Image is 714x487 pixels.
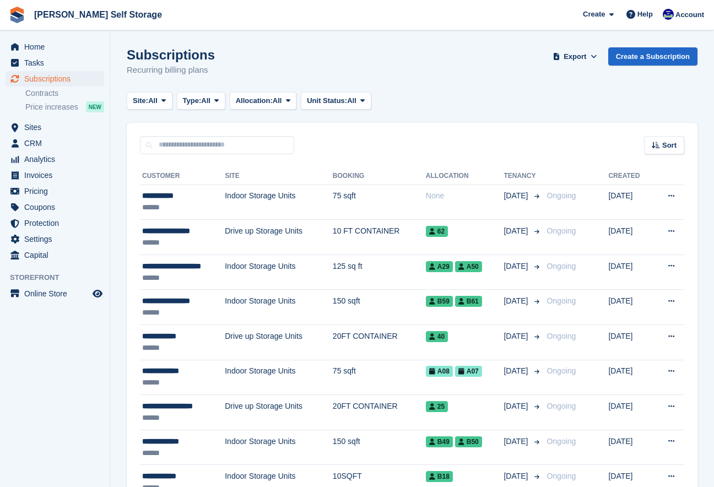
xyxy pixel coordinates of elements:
span: B49 [426,436,453,447]
td: 125 sq ft [333,255,426,290]
span: Protection [24,215,90,231]
a: Preview store [91,287,104,300]
span: Invoices [24,167,90,183]
span: Coupons [24,199,90,215]
td: [DATE] [608,325,652,360]
span: B18 [426,471,453,482]
span: Sort [662,140,677,151]
td: Indoor Storage Units [225,360,333,395]
span: [DATE] [504,401,530,412]
td: 10 FT CONTAINER [333,220,426,255]
span: Ongoing [547,402,576,410]
span: Account [675,9,704,20]
span: Sites [24,120,90,135]
td: [DATE] [608,255,652,290]
div: None [426,190,504,202]
span: Ongoing [547,262,576,270]
span: Ongoing [547,472,576,480]
span: Ongoing [547,366,576,375]
a: menu [6,231,104,247]
img: stora-icon-8386f47178a22dfd0bd8f6a31ec36ba5ce8667c1dd55bd0f319d3a0aa187defe.svg [9,7,25,23]
span: Ongoing [547,437,576,446]
span: A08 [426,366,453,377]
span: Capital [24,247,90,263]
span: [DATE] [504,331,530,342]
a: menu [6,183,104,199]
span: Ongoing [547,191,576,200]
span: Storefront [10,272,110,283]
td: Indoor Storage Units [225,185,333,220]
a: menu [6,167,104,183]
span: Unit Status: [307,95,347,106]
span: Site: [133,95,148,106]
td: 20FT CONTAINER [333,395,426,430]
th: Created [608,167,652,185]
td: Indoor Storage Units [225,255,333,290]
span: Analytics [24,151,90,167]
span: [DATE] [504,295,530,307]
span: [DATE] [504,261,530,272]
span: A29 [426,261,453,272]
td: [DATE] [608,360,652,395]
a: menu [6,286,104,301]
span: Subscriptions [24,71,90,86]
span: Ongoing [547,226,576,235]
span: Price increases [25,102,78,112]
td: 75 sqft [333,185,426,220]
td: [DATE] [608,430,652,465]
span: Home [24,39,90,55]
td: [DATE] [608,220,652,255]
td: Drive up Storage Units [225,395,333,430]
th: Tenancy [504,167,542,185]
td: Drive up Storage Units [225,220,333,255]
span: All [201,95,210,106]
span: [DATE] [504,436,530,447]
span: Online Store [24,286,90,301]
td: Indoor Storage Units [225,290,333,325]
p: Recurring billing plans [127,64,215,77]
a: menu [6,39,104,55]
a: Contracts [25,88,104,99]
span: All [148,95,158,106]
td: 150 sqft [333,430,426,465]
a: Price increases NEW [25,101,104,113]
a: Create a Subscription [608,47,697,66]
a: menu [6,71,104,86]
span: Create [583,9,605,20]
span: A07 [455,366,482,377]
td: [DATE] [608,185,652,220]
span: Type: [183,95,202,106]
span: Allocation: [236,95,273,106]
span: CRM [24,136,90,151]
a: menu [6,151,104,167]
a: menu [6,120,104,135]
th: Customer [140,167,225,185]
span: All [273,95,282,106]
button: Export [551,47,599,66]
span: [DATE] [504,365,530,377]
td: [DATE] [608,290,652,325]
td: 75 sqft [333,360,426,395]
a: [PERSON_NAME] Self Storage [30,6,166,24]
td: Drive up Storage Units [225,325,333,360]
span: Pricing [24,183,90,199]
a: menu [6,247,104,263]
span: [DATE] [504,470,530,482]
a: menu [6,55,104,71]
button: Site: All [127,92,172,110]
span: Ongoing [547,332,576,340]
td: 20FT CONTAINER [333,325,426,360]
td: 150 sqft [333,290,426,325]
a: menu [6,215,104,231]
span: Help [637,9,653,20]
th: Site [225,167,333,185]
span: Settings [24,231,90,247]
button: Type: All [177,92,225,110]
th: Allocation [426,167,504,185]
span: B59 [426,296,453,307]
span: [DATE] [504,190,530,202]
td: Indoor Storage Units [225,430,333,465]
a: menu [6,136,104,151]
div: NEW [86,101,104,112]
span: Tasks [24,55,90,71]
